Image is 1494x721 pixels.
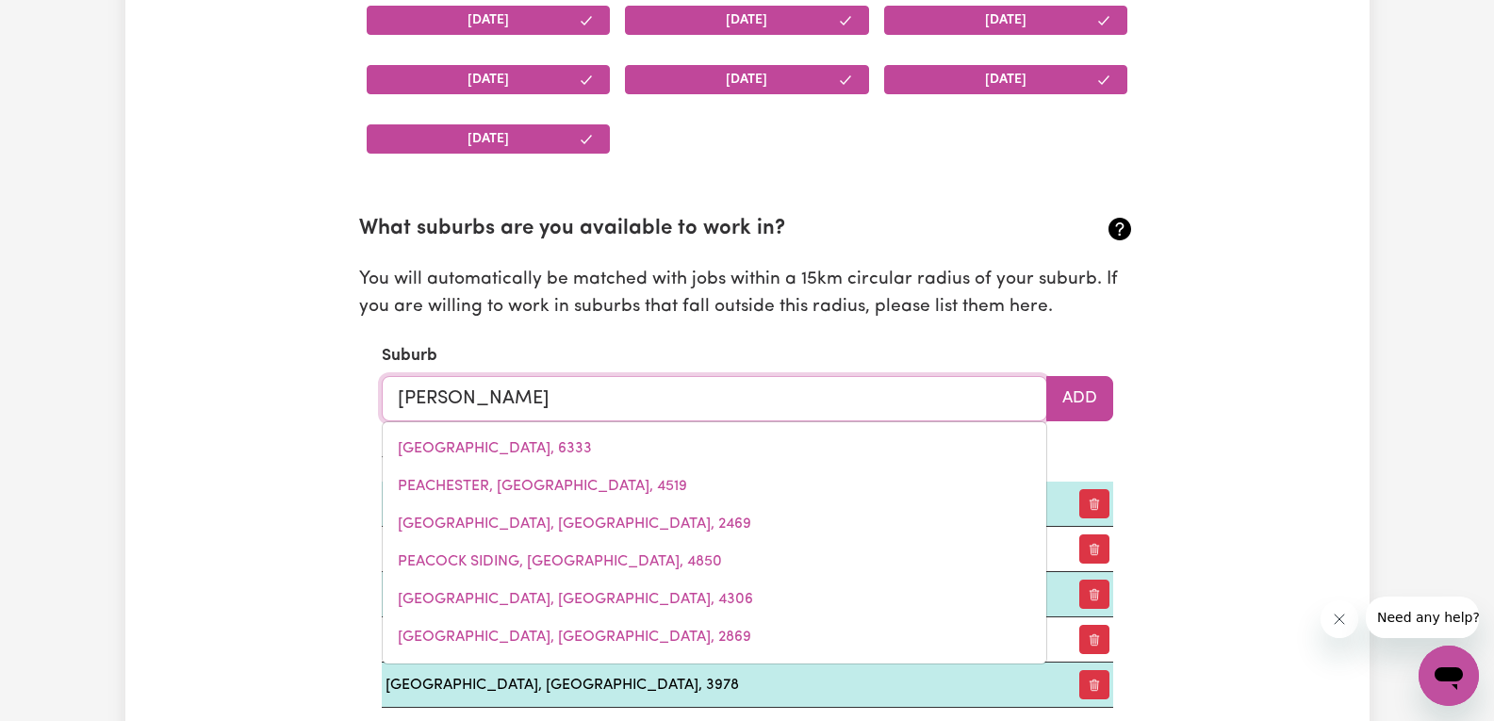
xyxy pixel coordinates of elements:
[1321,600,1358,638] iframe: Close message
[367,6,611,35] button: [DATE]
[383,618,1046,656] a: PEAK HILL, New South Wales, 2869
[383,467,1046,505] a: PEACHESTER, Queensland, 4519
[625,65,869,94] button: [DATE]
[359,267,1136,321] p: You will automatically be matched with jobs within a 15km circular radius of your suburb. If you ...
[359,217,1007,242] h2: What suburbs are you available to work in?
[383,581,1046,618] a: PEAK CROSSING, Queensland, 4306
[1079,670,1109,699] button: Remove preferred suburb
[1046,376,1113,421] button: Add to preferred suburbs
[398,630,751,645] span: [GEOGRAPHIC_DATA], [GEOGRAPHIC_DATA], 2869
[398,592,753,607] span: [GEOGRAPHIC_DATA], [GEOGRAPHIC_DATA], 4306
[383,430,1046,467] a: PEACEFUL BAY, Western Australia, 6333
[367,65,611,94] button: [DATE]
[382,663,1044,708] td: [GEOGRAPHIC_DATA], [GEOGRAPHIC_DATA], 3978
[884,6,1128,35] button: [DATE]
[1366,597,1479,638] iframe: Message from company
[367,124,611,154] button: [DATE]
[1079,625,1109,654] button: Remove preferred suburb
[398,441,592,456] span: [GEOGRAPHIC_DATA], 6333
[1079,489,1109,518] button: Remove preferred suburb
[1079,580,1109,609] button: Remove preferred suburb
[398,554,722,569] span: PEACOCK SIDING, [GEOGRAPHIC_DATA], 4850
[1419,646,1479,706] iframe: Button to launch messaging window
[382,376,1047,421] input: e.g. North Bondi, New South Wales
[398,479,687,494] span: PEACHESTER, [GEOGRAPHIC_DATA], 4519
[1079,534,1109,564] button: Remove preferred suburb
[884,65,1128,94] button: [DATE]
[382,421,1047,664] div: menu-options
[383,543,1046,581] a: PEACOCK SIDING, Queensland, 4850
[625,6,869,35] button: [DATE]
[382,344,437,369] label: Suburb
[398,516,751,532] span: [GEOGRAPHIC_DATA], [GEOGRAPHIC_DATA], 2469
[11,13,114,28] span: Need any help?
[383,505,1046,543] a: PEACOCK CREEK, New South Wales, 2469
